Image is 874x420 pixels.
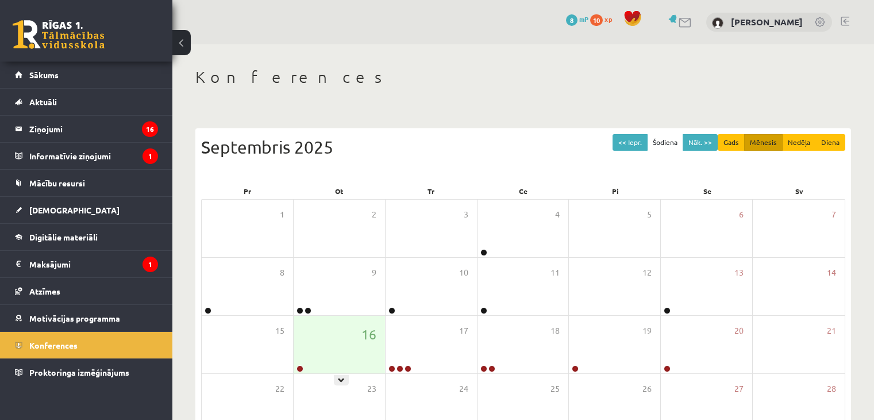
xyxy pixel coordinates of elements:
a: Proktoringa izmēģinājums [15,359,158,385]
button: Šodiena [647,134,683,151]
span: 6 [739,208,744,221]
a: Motivācijas programma [15,305,158,331]
span: 22 [275,383,284,395]
span: mP [579,14,588,24]
span: 4 [555,208,560,221]
div: Septembris 2025 [201,134,845,160]
span: 10 [459,266,468,279]
span: xp [605,14,612,24]
span: 27 [734,383,744,395]
span: 12 [642,266,652,279]
span: 28 [827,383,836,395]
a: Sākums [15,62,158,88]
a: Ziņojumi16 [15,116,158,142]
legend: Ziņojumi [29,116,158,142]
h1: Konferences [195,67,851,87]
a: Rīgas 1. Tālmācības vidusskola [13,20,105,49]
a: Informatīvie ziņojumi1 [15,143,158,169]
span: 23 [367,383,376,395]
a: 8 mP [566,14,588,24]
span: 19 [642,324,652,337]
span: 8 [566,14,577,26]
span: Proktoringa izmēģinājums [29,367,129,377]
legend: Informatīvie ziņojumi [29,143,158,169]
span: 13 [734,266,744,279]
span: 20 [734,324,744,337]
div: Ce [477,183,569,199]
a: Digitālie materiāli [15,224,158,250]
span: [DEMOGRAPHIC_DATA] [29,205,120,215]
span: Sākums [29,70,59,80]
span: 18 [550,324,560,337]
span: 17 [459,324,468,337]
button: << Iepr. [613,134,648,151]
span: 5 [647,208,652,221]
div: Pr [201,183,293,199]
button: Nedēļa [782,134,816,151]
span: 2 [372,208,376,221]
i: 16 [142,121,158,137]
a: Maksājumi1 [15,251,158,277]
span: 8 [280,266,284,279]
span: 7 [831,208,836,221]
legend: Maksājumi [29,251,158,277]
a: [PERSON_NAME] [731,16,803,28]
a: [DEMOGRAPHIC_DATA] [15,197,158,223]
button: Diena [815,134,845,151]
span: 10 [590,14,603,26]
div: Pi [569,183,661,199]
div: Sv [753,183,845,199]
button: Mēnesis [744,134,783,151]
span: 26 [642,383,652,395]
i: 1 [143,148,158,164]
span: 15 [275,324,284,337]
button: Gads [718,134,745,151]
a: Aktuāli [15,89,158,115]
button: Nāk. >> [683,134,718,151]
span: 1 [280,208,284,221]
span: 21 [827,324,836,337]
img: Jānis Salmiņš [712,17,723,29]
span: Motivācijas programma [29,313,120,323]
span: 16 [361,324,376,344]
span: 14 [827,266,836,279]
span: Aktuāli [29,97,57,107]
span: Digitālie materiāli [29,232,98,242]
span: Atzīmes [29,286,60,296]
div: Se [661,183,753,199]
span: Mācību resursi [29,178,85,188]
a: Konferences [15,332,158,358]
div: Tr [385,183,477,199]
a: Atzīmes [15,278,158,304]
span: 11 [550,266,560,279]
span: 9 [372,266,376,279]
i: 1 [143,257,158,272]
span: 3 [464,208,468,221]
a: 10 xp [590,14,618,24]
div: Ot [293,183,385,199]
span: Konferences [29,340,78,350]
span: 25 [550,383,560,395]
a: Mācību resursi [15,170,158,196]
span: 24 [459,383,468,395]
